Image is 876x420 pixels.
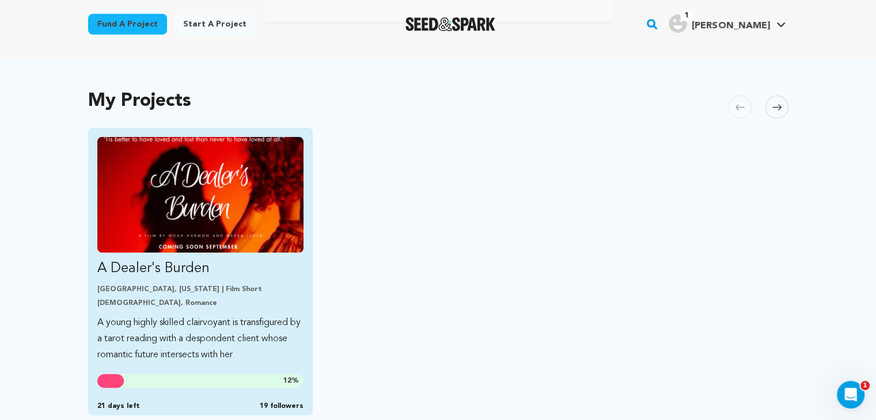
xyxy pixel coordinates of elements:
span: % [283,376,299,385]
span: Mekka L.'s Profile [666,12,788,36]
p: A Dealer's Burden [97,259,304,278]
a: Fund A Dealer&#039;s Burden [97,137,304,363]
span: 1 [860,381,870,390]
p: A young highly skilled clairvoyant is transfigured by a tarot reading with a despondent client wh... [97,315,304,363]
p: [GEOGRAPHIC_DATA], [US_STATE] | Film Short [97,285,304,294]
img: user.png [669,14,687,33]
h2: My Projects [88,93,191,109]
p: [DEMOGRAPHIC_DATA], Romance [97,299,304,308]
span: 12 [283,377,291,384]
iframe: Intercom live chat [837,381,864,408]
img: Seed&Spark Logo Dark Mode [405,17,496,31]
span: 19 followers [260,402,304,411]
a: Mekka L.'s Profile [666,12,788,33]
a: Start a project [174,14,256,35]
div: Mekka L.'s Profile [669,14,769,33]
a: Seed&Spark Homepage [405,17,496,31]
span: 21 days left [97,402,140,411]
span: 1 [680,10,693,21]
span: [PERSON_NAME] [692,21,769,30]
a: Fund a project [88,14,167,35]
